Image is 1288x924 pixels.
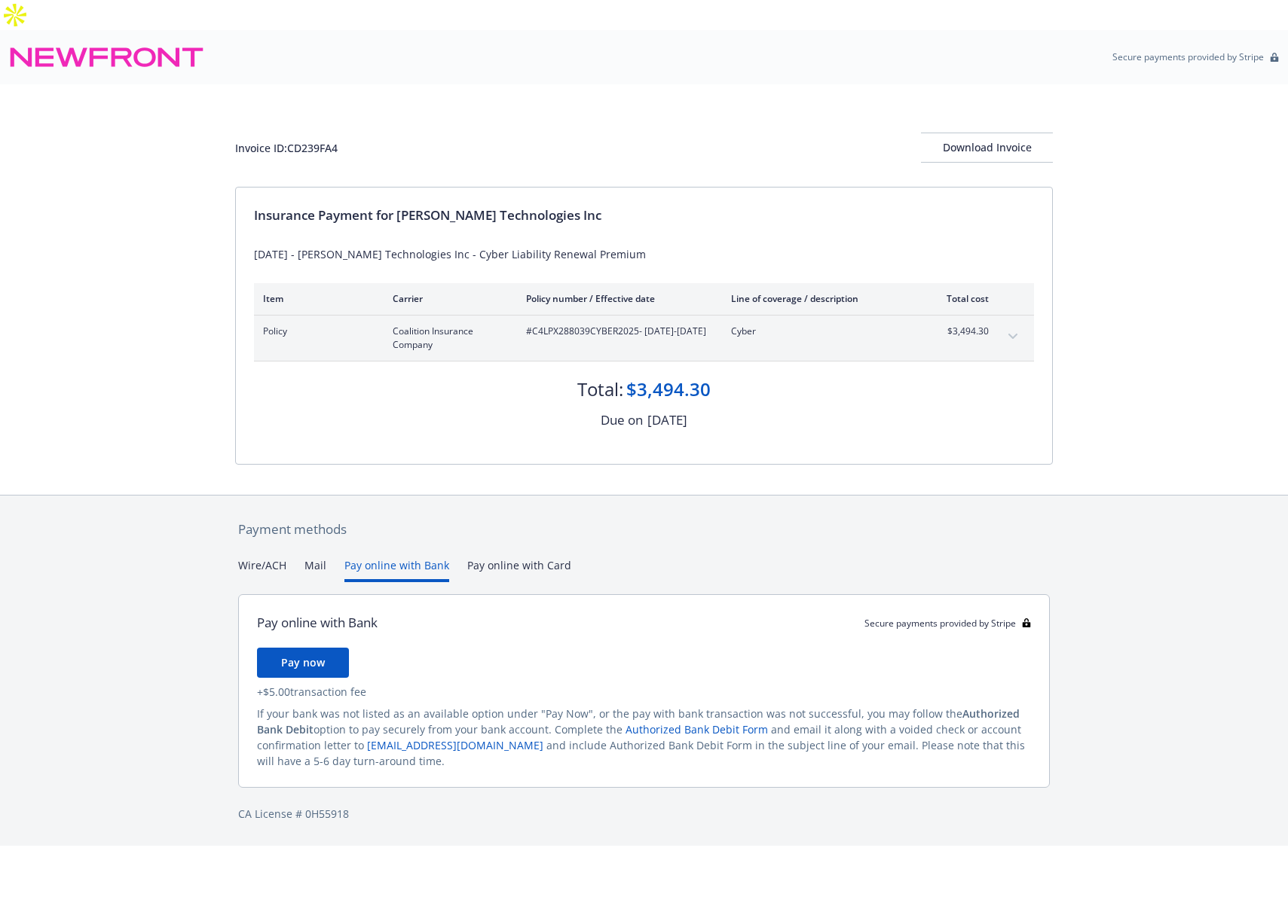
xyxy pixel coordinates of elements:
div: [DATE] [647,410,687,430]
button: Pay online with Card [467,557,571,582]
div: Line of coverage / description [731,292,908,305]
div: Carrier [393,292,502,305]
div: Policy number / Effective date [526,292,707,305]
span: $3,494.30 [932,325,989,338]
div: Insurance Payment for [PERSON_NAME] Technologies Inc [254,206,1034,225]
span: Cyber [731,325,908,338]
button: Download Invoice [921,133,1053,163]
div: Total cost [932,292,989,305]
div: Secure payments provided by Stripe [864,617,1031,630]
span: Pay now [281,655,325,669]
button: Pay online with Bank [344,557,449,582]
div: $3,494.30 [626,377,711,402]
div: Item [263,292,369,305]
span: Policy [263,325,369,338]
div: Download Invoice [921,133,1053,162]
p: Secure payments provided by Stripe [1112,50,1264,63]
span: Coalition Insurance Company [393,325,502,352]
div: [DATE] - [PERSON_NAME] Technologies Inc - Cyber Liability Renewal Premium [254,246,1034,262]
button: expand content [1001,325,1025,349]
a: Authorized Bank Debit Form [626,722,768,736]
div: + $5.00 transaction fee [257,684,1031,700]
div: Total: [577,377,623,402]
a: [EMAIL_ADDRESS][DOMAIN_NAME] [367,738,543,752]
div: CA License # 0H55918 [238,806,1050,822]
div: Invoice ID: CD239FA4 [235,140,338,156]
div: If your bank was not listed as an available option under "Pay Now", or the pay with bank transact... [257,706,1031,769]
div: Pay online with Bank [257,613,378,633]
span: #C4LPX288039CYBER2025 - [DATE]-[DATE] [526,325,707,338]
button: Wire/ACH [238,557,286,582]
div: PolicyCoalition Insurance Company#C4LPX288039CYBER2025- [DATE]-[DATE]Cyber$3,494.30expand content [254,316,1034,361]
div: Payment methods [238,520,1050,539]
span: Authorized Bank Debit [257,706,1020,736]
div: Due on [601,410,643,430]
button: Pay now [257,648,349,678]
button: Mail [304,557,326,582]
